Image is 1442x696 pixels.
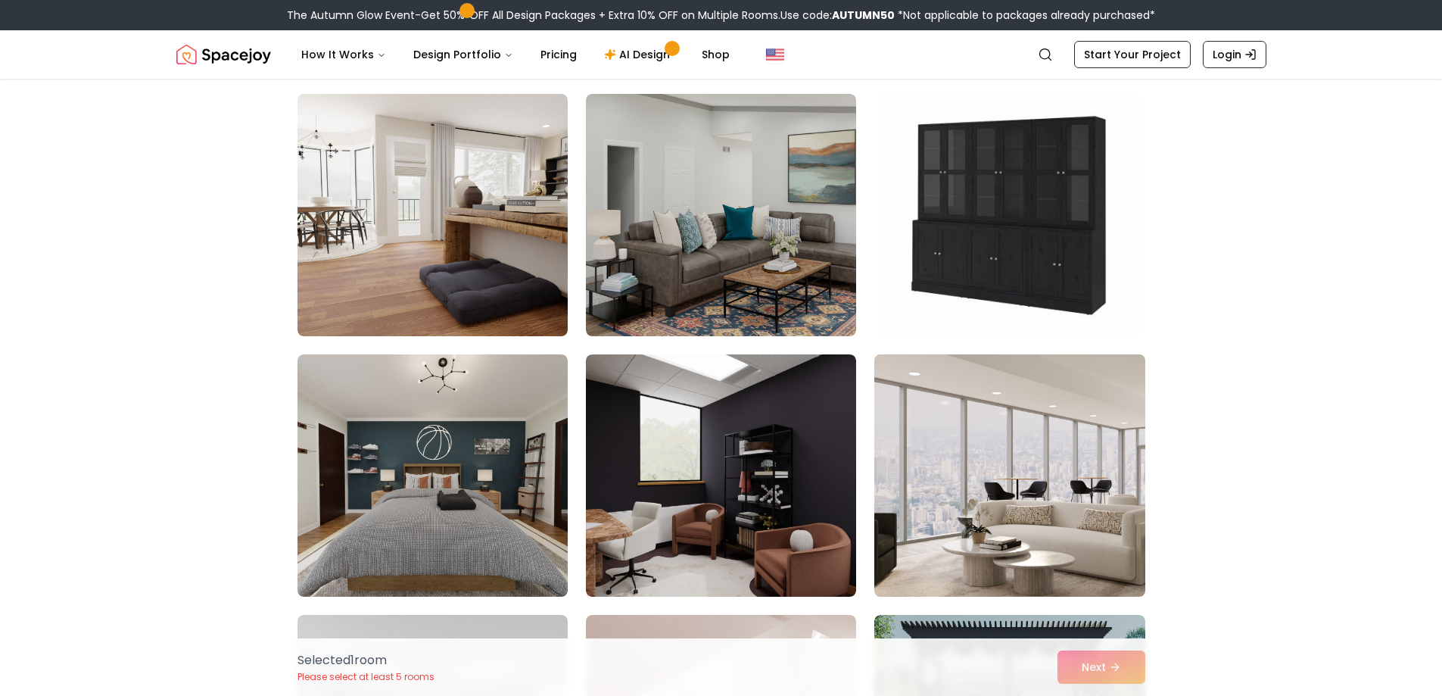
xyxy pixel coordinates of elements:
[766,45,784,64] img: United States
[289,39,742,70] nav: Main
[586,354,856,597] img: Room room-29
[528,39,589,70] a: Pricing
[297,671,434,683] p: Please select at least 5 rooms
[289,39,398,70] button: How It Works
[176,39,271,70] img: Spacejoy Logo
[297,354,568,597] img: Room room-28
[586,94,856,336] img: Room room-26
[874,94,1145,336] img: Room room-27
[690,39,742,70] a: Shop
[867,348,1151,603] img: Room room-30
[297,94,568,336] img: Room room-25
[895,8,1155,23] span: *Not applicable to packages already purchased*
[297,651,434,669] p: Selected 1 room
[780,8,895,23] span: Use code:
[1074,41,1191,68] a: Start Your Project
[287,8,1155,23] div: The Autumn Glow Event-Get 50% OFF All Design Packages + Extra 10% OFF on Multiple Rooms.
[1203,41,1266,68] a: Login
[592,39,687,70] a: AI Design
[832,8,895,23] b: AUTUMN50
[401,39,525,70] button: Design Portfolio
[176,39,271,70] a: Spacejoy
[176,30,1266,79] nav: Global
